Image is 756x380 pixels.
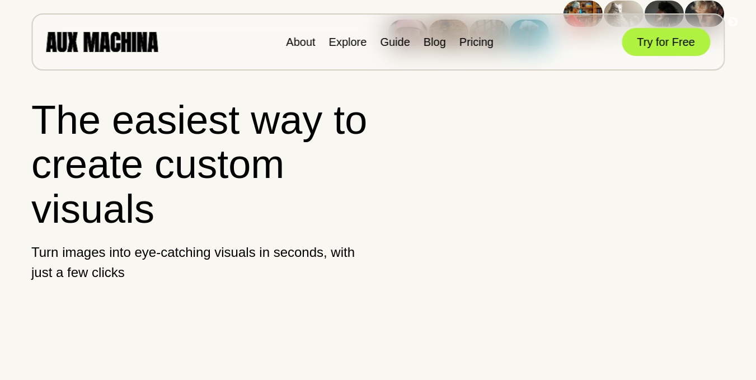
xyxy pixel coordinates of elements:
[31,98,368,231] h1: The easiest way to create custom visuals
[46,32,158,51] img: AUX MACHINA
[459,36,494,48] a: Pricing
[380,36,410,48] a: Guide
[622,28,710,56] button: Try for Free
[424,36,446,48] a: Blog
[31,242,368,283] p: Turn images into eye-catching visuals in seconds, with just a few clicks
[329,36,367,48] a: Explore
[286,36,315,48] a: About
